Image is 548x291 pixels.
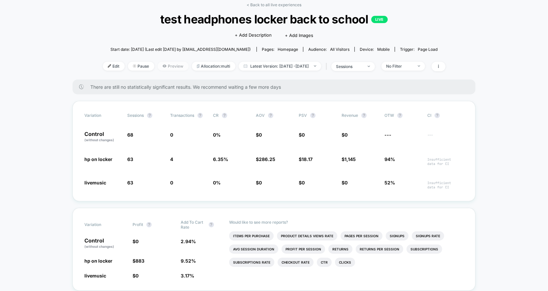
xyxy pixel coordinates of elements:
div: sessions [336,64,363,69]
span: Page Load [418,47,438,52]
li: Returns Per Session [356,244,403,254]
span: Insufficient data for CI [427,181,464,189]
span: Variation [84,220,121,230]
span: 0 % [213,132,221,138]
p: Control [84,238,126,249]
span: 0 [345,132,348,138]
span: 0 [345,180,348,185]
span: 0 [170,180,173,185]
span: All Visitors [330,47,350,52]
img: edit [108,64,111,68]
span: 0 [302,180,305,185]
img: end [418,65,420,67]
span: + Add Images [285,33,313,38]
span: Pause [128,62,154,71]
span: 94% [384,156,395,162]
span: Allocation: multi [192,62,235,71]
span: 0 [170,132,173,138]
span: Insufficient data for CI [427,157,464,166]
li: Product Details Views Rate [277,231,337,241]
span: 883 [136,258,144,264]
span: $ [133,258,144,264]
span: There are still no statistically significant results. We recommend waiting a few more days [90,84,462,90]
li: Avg Session Duration [229,244,278,254]
span: 18.17 [302,156,313,162]
li: Returns [328,244,352,254]
span: $ [133,239,138,244]
span: + Add Description [235,32,272,39]
span: 0 [259,132,262,138]
span: 63 [127,180,133,185]
button: ? [147,113,152,118]
img: rebalance [197,64,199,68]
span: OTW [384,113,421,118]
div: Pages: [262,47,298,52]
span: Profit [133,222,143,227]
span: AOV [256,113,265,118]
button: ? [209,222,214,227]
span: Preview [158,62,189,71]
button: ? [310,113,316,118]
span: 0 [259,180,262,185]
span: mobile [377,47,390,52]
span: 1,145 [345,156,356,162]
span: CI [427,113,464,118]
img: end [368,66,370,67]
button: ? [222,113,227,118]
li: Items Per Purchase [229,231,274,241]
span: 3.17 % [181,273,195,278]
img: calendar [244,64,247,68]
span: 2.94 % [181,239,196,244]
span: $ [342,132,348,138]
span: 6.35 % [213,156,228,162]
p: Would like to see more reports? [229,220,464,225]
li: Signups [386,231,409,241]
span: $ [299,180,305,185]
li: Subscriptions [407,244,442,254]
span: (without changes) [84,138,114,142]
span: $ [342,156,356,162]
span: $ [299,156,313,162]
span: | [324,62,331,71]
span: $ [256,156,275,162]
span: 63 [127,156,133,162]
span: 0 [136,273,138,278]
p: LIVE [371,16,388,23]
li: Clicks [335,258,355,267]
span: 68 [127,132,133,138]
span: Add To Cart Rate [181,220,205,230]
span: test headphones locker back to school [120,12,428,26]
span: Revenue [342,113,358,118]
span: CR [213,113,219,118]
li: Signups Rate [412,231,444,241]
span: homepage [278,47,298,52]
li: Ctr [317,258,332,267]
button: ? [146,222,152,227]
span: Latest Version: [DATE] - [DATE] [239,62,321,71]
span: PSV [299,113,307,118]
span: 4 [170,156,173,162]
p: Control [84,131,121,143]
div: Trigger: [400,47,438,52]
span: 0 % [213,180,221,185]
span: 52% [384,180,395,185]
button: ? [361,113,367,118]
span: livemusic [84,180,106,185]
span: $ [133,273,138,278]
span: Variation [84,113,121,118]
span: (without changes) [84,244,114,248]
img: end [133,64,136,68]
span: 286.25 [259,156,275,162]
span: $ [342,180,348,185]
span: 0 [302,132,305,138]
li: Subscriptions Rate [229,258,274,267]
span: hp on locker [84,156,112,162]
span: Start date: [DATE] (Last edit [DATE] by [EMAIL_ADDRESS][DOMAIN_NAME]) [110,47,251,52]
div: Audience: [308,47,350,52]
span: $ [299,132,305,138]
li: Checkout Rate [278,258,314,267]
button: ? [198,113,203,118]
span: 0 [136,239,138,244]
span: 9.52 % [181,258,196,264]
span: --- [427,133,464,143]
